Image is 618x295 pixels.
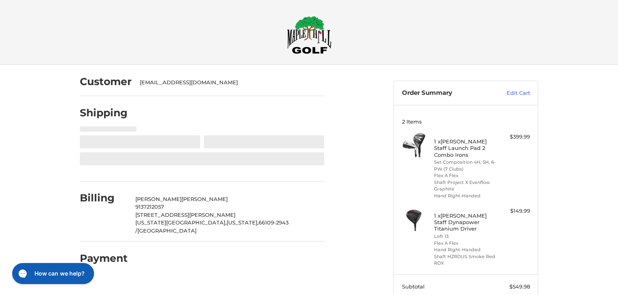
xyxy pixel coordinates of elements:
[80,107,128,119] h2: Shipping
[140,79,316,87] div: [EMAIL_ADDRESS][DOMAIN_NAME]
[434,172,496,179] li: Flex A Flex
[434,233,496,240] li: Loft 13
[402,283,425,290] span: Subtotal
[509,283,530,290] span: $549.98
[135,196,182,202] span: [PERSON_NAME]
[551,273,618,295] iframe: Google Customer Reviews
[434,212,496,232] h4: 1 x [PERSON_NAME] Staff Dynapower Titanium Driver
[434,246,496,253] li: Hand Right-Handed
[402,89,489,97] h3: Order Summary
[80,75,132,88] h2: Customer
[498,133,530,141] div: $399.99
[135,219,289,234] span: 66109-2943 /
[498,207,530,215] div: $149.99
[434,159,496,172] li: Set Composition 4H, 5H, 6-PW (7 Clubs)
[137,227,197,234] span: [GEOGRAPHIC_DATA]
[434,253,496,267] li: Shaft HZRDUS Smoke Red RDX
[287,16,331,54] img: Maple Hill Golf
[135,203,164,210] span: 9137212057
[434,192,496,199] li: Hand Right-Handed
[434,179,496,192] li: Shaft Project X Evenflow Graphite
[135,219,227,226] span: [US_STATE][GEOGRAPHIC_DATA],
[489,89,530,97] a: Edit Cart
[8,260,96,287] iframe: Gorgias live chat messenger
[227,219,259,226] span: [US_STATE],
[402,118,530,125] h3: 2 Items
[434,240,496,247] li: Flex A Flex
[80,192,127,204] h2: Billing
[182,196,228,202] span: [PERSON_NAME]
[80,252,128,265] h2: Payment
[434,138,496,158] h4: 1 x [PERSON_NAME] Staff Launch Pad 2 Combo Irons
[135,212,235,218] span: [STREET_ADDRESS][PERSON_NAME]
